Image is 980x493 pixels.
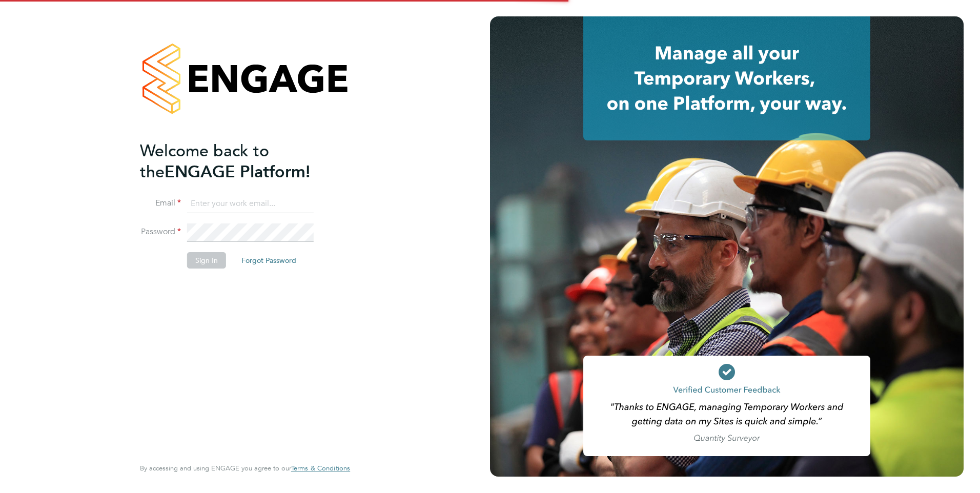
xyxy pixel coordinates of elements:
span: Terms & Conditions [291,464,350,473]
label: Password [140,227,181,237]
a: Terms & Conditions [291,464,350,473]
label: Email [140,198,181,209]
button: Forgot Password [233,252,304,269]
h2: ENGAGE Platform! [140,140,340,182]
span: By accessing and using ENGAGE you agree to our [140,464,350,473]
span: Welcome back to the [140,141,269,182]
input: Enter your work email... [187,195,314,213]
button: Sign In [187,252,226,269]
